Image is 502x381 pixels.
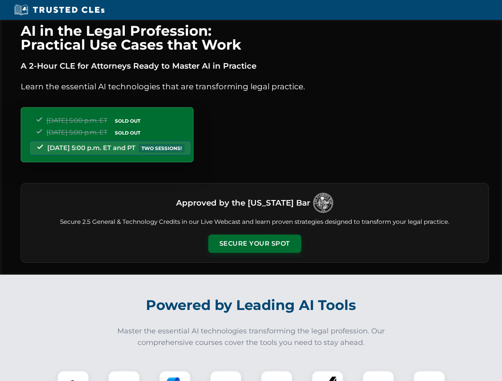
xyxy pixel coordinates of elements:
h3: Approved by the [US_STATE] Bar [176,196,310,210]
img: Logo [313,193,333,213]
span: [DATE] 5:00 p.m. ET [47,117,107,124]
h2: Powered by Leading AI Tools [31,291,471,319]
button: Secure Your Spot [208,235,301,253]
p: Master the essential AI technologies transforming the legal profession. Our comprehensive courses... [112,325,390,348]
span: SOLD OUT [112,117,143,125]
span: [DATE] 5:00 p.m. ET [47,129,107,136]
p: A 2-Hour CLE for Attorneys Ready to Master AI in Practice [21,60,489,72]
p: Secure 2.5 General & Technology Credits in our Live Webcast and learn proven strategies designed ... [31,217,479,227]
span: SOLD OUT [112,129,143,137]
h1: AI in the Legal Profession: Practical Use Cases that Work [21,24,489,52]
img: Trusted CLEs [12,4,107,16]
p: Learn the essential AI technologies that are transforming legal practice. [21,80,489,93]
